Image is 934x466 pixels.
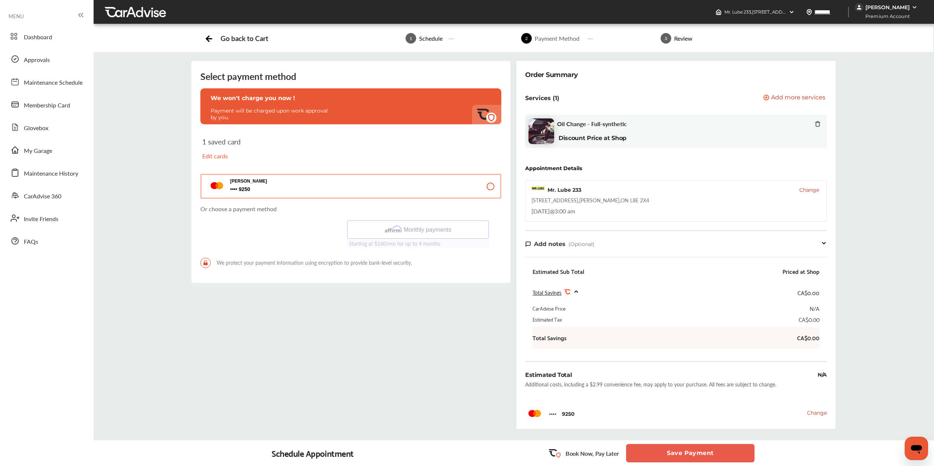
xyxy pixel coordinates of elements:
img: header-down-arrow.9dd2ce7d.svg [789,9,795,15]
div: Schedule [416,34,446,43]
span: Maintenance History [24,169,78,179]
div: Payment Method [532,34,582,43]
span: Change [807,410,827,416]
div: N/A [810,305,819,312]
div: Appointment Details [525,165,582,171]
img: jVpblrzwTbfkPYzPPzSLxeg0AAAAASUVORK5CYII= [855,3,864,12]
a: Add more services [763,95,827,102]
span: Dashboard [24,33,52,42]
button: [PERSON_NAME] 9250 9250 [200,174,501,199]
div: Go back to Cart [221,34,268,43]
div: Select payment method [200,70,501,82]
p: Services (1) [525,95,559,102]
span: Premium Account [855,12,915,20]
span: Glovebox [24,124,48,133]
img: WGsFRI8htEPBVLJbROoPRyZpYNWhNONpIPPETTm6eUC0GeLEiAAAAAElFTkSuQmCC [912,4,917,10]
div: Mr. Lube 233 [548,186,581,194]
span: Membership Card [24,101,70,110]
span: CarAdvise 360 [24,192,61,201]
a: Membership Card [7,95,86,114]
p: Edit cards [202,152,345,160]
p: Book Now, Pay Later [566,449,619,458]
a: Approvals [7,49,86,69]
span: Add notes [534,241,566,247]
div: CA$0.00 [797,287,819,297]
img: header-divider.bc55588e.svg [848,7,849,18]
img: note-icon.db9493fa.svg [525,241,531,247]
div: N/A [818,371,827,379]
button: Add more services [763,95,825,102]
div: Priced at Shop [782,268,819,275]
b: Total Savings [533,334,567,341]
img: logo-mr-lube.png [531,187,545,193]
div: Review [671,34,695,43]
span: Total Savings [533,289,562,296]
span: (Optional) [568,241,595,247]
b: Discount Price at Shop [559,135,626,142]
a: Maintenance History [7,163,86,182]
div: Additional costs, including a $2.99 convenience fee, may apply to your purchase. All fees are sub... [525,381,776,388]
div: 1 saved card [202,137,345,166]
span: 3 [661,33,671,44]
div: [PERSON_NAME] [865,4,910,11]
div: Estimated Sub Total [533,268,584,275]
a: Invite Friends [7,209,86,228]
span: 9250 [549,410,556,417]
span: Invite Friends [24,214,58,224]
a: My Garage [7,140,86,159]
div: Order Summary [525,70,578,80]
span: @ [550,207,555,215]
a: Dashboard [7,27,86,46]
p: We won't charge you now ! [211,95,491,102]
a: Glovebox [7,118,86,137]
span: 9250 [230,186,304,193]
span: Mr. Lube 233 , [STREET_ADDRESS] [PERSON_NAME] , ON L8E 2X4 [724,9,858,15]
span: We protect your payment information using encryption to provide bank-level security. [200,258,501,268]
div: CarAdvise Price [533,305,566,312]
div: CA$0.00 [799,316,819,323]
span: 2 [521,33,532,44]
div: Estimated Tax [533,316,562,323]
a: FAQs [7,231,86,250]
span: MENU [8,13,24,19]
b: CA$0.00 [797,334,819,341]
img: header-home-logo.8d720a4f.svg [716,9,722,15]
p: [PERSON_NAME] [230,179,304,184]
span: Approvals [24,55,50,65]
a: Maintenance Schedule [7,72,86,91]
iframe: Button to launch messaging window [905,437,928,460]
span: 1 [406,33,416,44]
img: LockIcon.bb451512.svg [200,258,211,268]
p: 9250 [230,186,237,193]
button: Save Payment [626,444,755,462]
div: Schedule Appointment [272,448,354,458]
p: Or choose a payment method [200,205,501,213]
span: 3:00 am [555,207,575,215]
span: Add more services [771,95,825,102]
span: [DATE] [531,207,550,215]
div: [STREET_ADDRESS] , [PERSON_NAME] , ON L8E 2X4 [531,197,649,204]
span: 9250 [562,411,575,417]
img: oil-change-thumb.jpg [528,118,554,144]
span: FAQs [24,237,38,247]
p: Payment will be charged upon work approval by you. [211,107,332,121]
a: CarAdvise 360 [7,186,86,205]
button: Change [799,186,819,194]
span: Maintenance Schedule [24,78,83,88]
span: Oil Change - Full-synthetic [557,120,627,127]
span: My Garage [24,146,52,156]
div: Estimated Total [525,371,572,379]
img: location_vector.a44bc228.svg [806,9,812,15]
img: MasterCard.svg [525,407,544,420]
